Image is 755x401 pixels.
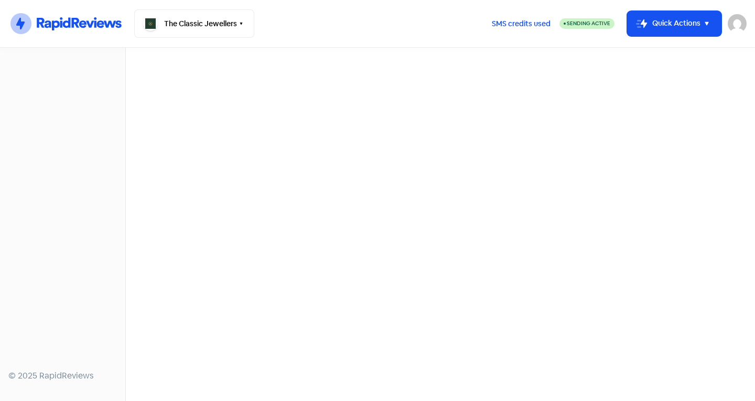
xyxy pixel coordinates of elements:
[728,14,747,33] img: User
[567,20,610,27] span: Sending Active
[134,9,254,38] button: The Classic Jewellers
[483,17,559,28] a: SMS credits used
[8,370,117,382] div: © 2025 RapidReviews
[492,18,551,29] span: SMS credits used
[627,11,721,36] button: Quick Actions
[559,17,614,30] a: Sending Active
